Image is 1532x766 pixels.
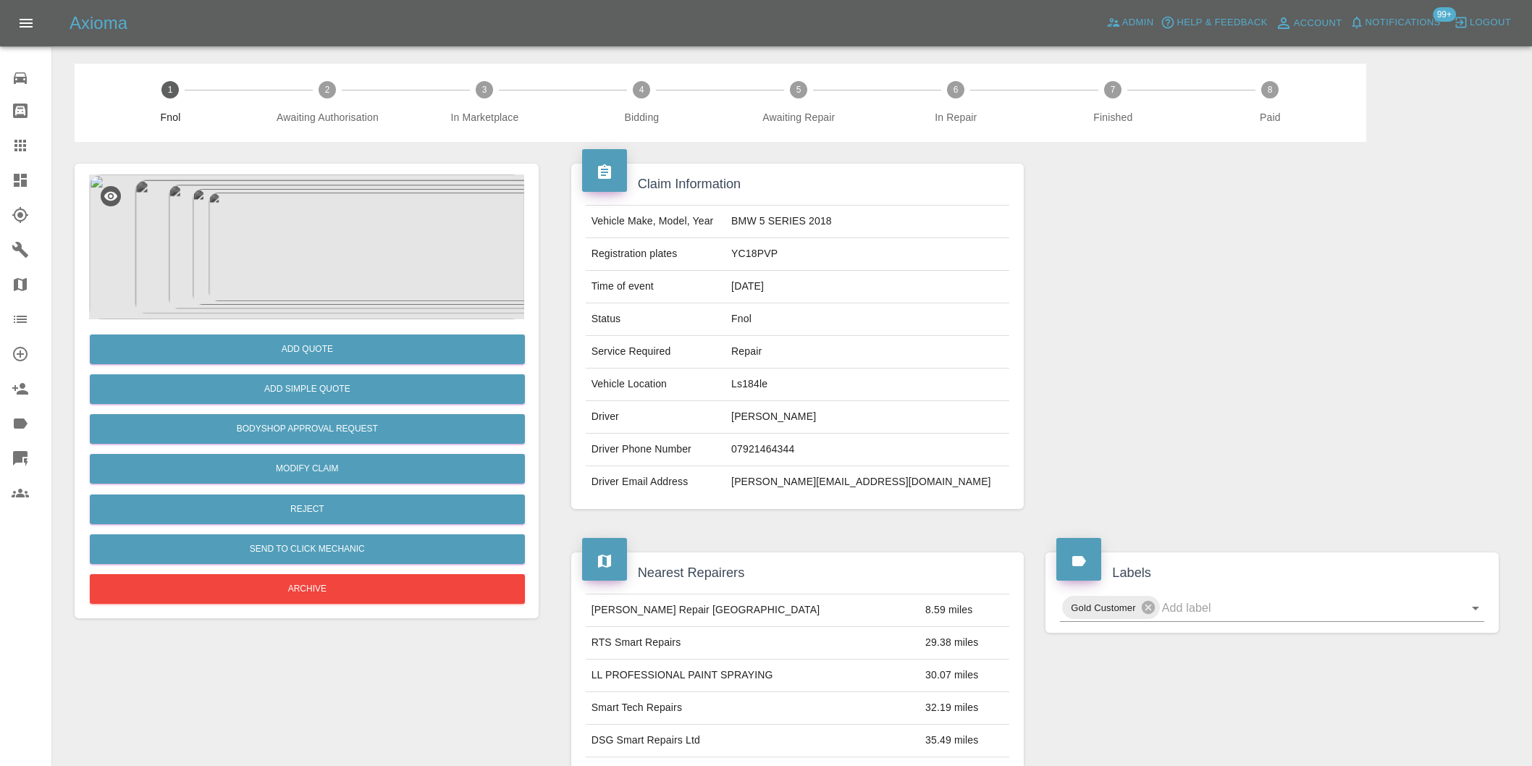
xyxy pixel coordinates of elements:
[726,110,872,125] span: Awaiting Repair
[639,85,644,95] text: 4
[586,627,919,660] td: RTS Smart Repairs
[725,206,1009,238] td: BMW 5 SERIES 2018
[1465,598,1486,618] button: Open
[569,110,715,125] span: Bidding
[586,369,725,401] td: Vehicle Location
[70,12,127,35] h5: Axioma
[796,85,801,95] text: 5
[90,574,525,604] button: Archive
[582,563,1014,583] h4: Nearest Repairers
[1271,12,1346,35] a: Account
[1177,14,1267,31] span: Help & Feedback
[1062,596,1159,619] div: Gold Customer
[1346,12,1444,34] button: Notifications
[1056,563,1488,583] h4: Labels
[1433,7,1456,22] span: 99+
[90,534,525,564] button: Send to Click Mechanic
[919,692,1009,725] td: 32.19 miles
[1162,597,1444,619] input: Add label
[89,174,524,319] img: 373bdfac-a859-470a-88a5-fdf87095d120
[90,374,525,404] button: Add Simple Quote
[1470,14,1511,31] span: Logout
[90,454,525,484] a: Modify Claim
[255,110,400,125] span: Awaiting Authorisation
[1122,14,1154,31] span: Admin
[586,271,725,303] td: Time of event
[1103,12,1158,34] a: Admin
[586,660,919,692] td: LL PROFESSIONAL PAINT SPRAYING
[1040,110,1186,125] span: Finished
[90,414,525,444] button: Bodyshop Approval Request
[1157,12,1271,34] button: Help & Feedback
[586,238,725,271] td: Registration plates
[919,725,1009,757] td: 35.49 miles
[586,206,725,238] td: Vehicle Make, Model, Year
[725,303,1009,336] td: Fnol
[412,110,557,125] span: In Marketplace
[725,238,1009,271] td: YC18PVP
[919,660,1009,692] td: 30.07 miles
[168,85,173,95] text: 1
[90,334,525,364] button: Add Quote
[919,627,1009,660] td: 29.38 miles
[9,6,43,41] button: Open drawer
[1062,599,1144,616] span: Gold Customer
[725,336,1009,369] td: Repair
[725,369,1009,401] td: Ls184le
[725,271,1009,303] td: [DATE]
[586,692,919,725] td: Smart Tech Repairs
[586,466,725,498] td: Driver Email Address
[954,85,959,95] text: 6
[325,85,330,95] text: 2
[919,594,1009,627] td: 8.59 miles
[883,110,1029,125] span: In Repair
[90,494,525,524] button: Reject
[1198,110,1343,125] span: Paid
[586,303,725,336] td: Status
[586,725,919,757] td: DSG Smart Repairs Ltd
[1450,12,1515,34] button: Logout
[1268,85,1273,95] text: 8
[586,401,725,434] td: Driver
[725,434,1009,466] td: 07921464344
[1294,15,1342,32] span: Account
[1111,85,1116,95] text: 7
[586,336,725,369] td: Service Required
[586,434,725,466] td: Driver Phone Number
[482,85,487,95] text: 3
[725,401,1009,434] td: [PERSON_NAME]
[582,174,1014,194] h4: Claim Information
[725,466,1009,498] td: [PERSON_NAME][EMAIL_ADDRESS][DOMAIN_NAME]
[1365,14,1441,31] span: Notifications
[98,110,243,125] span: Fnol
[586,594,919,627] td: [PERSON_NAME] Repair [GEOGRAPHIC_DATA]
